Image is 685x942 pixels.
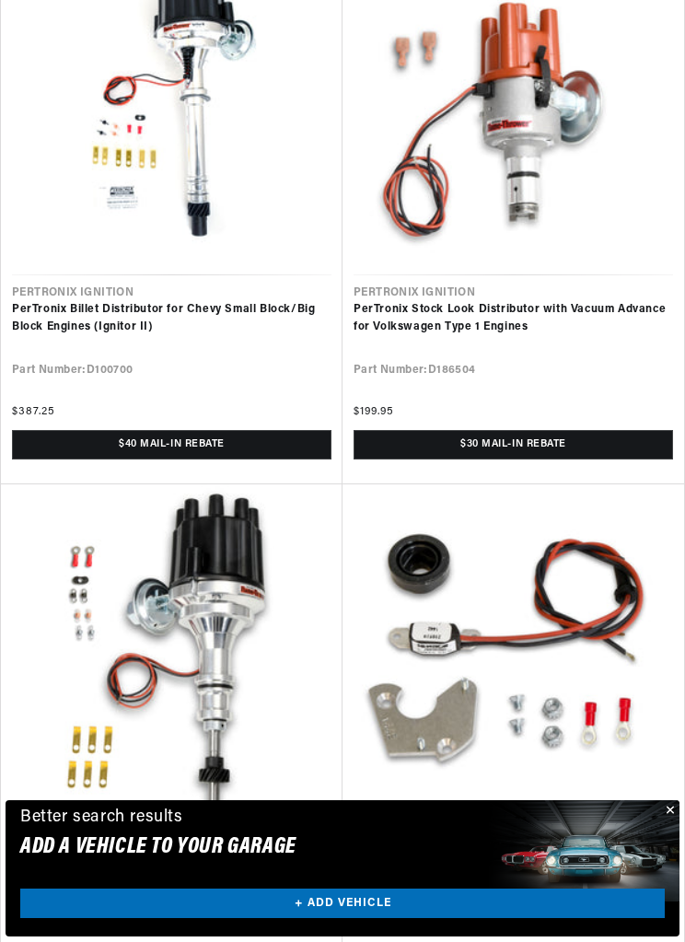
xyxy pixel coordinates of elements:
[354,301,673,336] a: PerTronix Stock Look Distributor with Vacuum Advance for Volkswagen Type 1 Engines
[20,805,183,832] div: Better search results
[20,889,665,918] a: + ADD VEHICLE
[657,800,679,822] button: Close
[12,301,331,336] a: PerTronix Billet Distributor for Chevy Small Block/Big Block Engines (Ignitor II)
[20,838,296,856] h2: Add A VEHICLE to your garage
